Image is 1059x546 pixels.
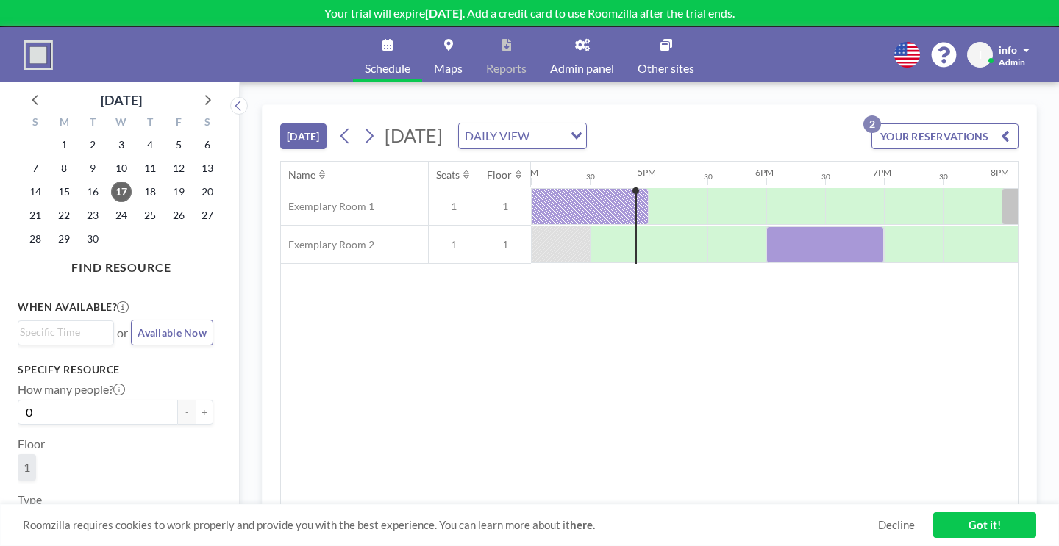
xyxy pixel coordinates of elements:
div: Seats [436,168,460,182]
span: Friday, September 5, 2025 [168,134,189,155]
span: Schedule [365,62,410,74]
span: Friday, September 26, 2025 [168,205,189,226]
div: Name [288,168,315,182]
span: Maps [434,62,463,74]
span: Admin [999,57,1025,68]
span: 1 [429,200,479,213]
span: Monday, September 1, 2025 [54,134,74,155]
div: T [135,114,164,133]
a: Other sites [626,27,706,82]
span: Admin panel [550,62,614,74]
a: Schedule [353,27,422,82]
a: Maps [422,27,474,82]
span: Wednesday, September 3, 2025 [111,134,132,155]
span: Friday, September 19, 2025 [168,182,189,202]
h4: FIND RESOURCE [18,254,225,275]
a: Got it! [933,512,1036,538]
label: Type [18,492,42,507]
span: Exemplary Room 1 [281,200,374,213]
div: 30 [939,172,948,182]
a: Admin panel [538,27,626,82]
span: Thursday, September 25, 2025 [140,205,160,226]
span: Saturday, September 13, 2025 [197,158,218,179]
div: S [193,114,221,133]
span: Sunday, September 28, 2025 [25,229,46,249]
div: F [164,114,193,133]
span: Wednesday, September 10, 2025 [111,158,132,179]
div: 30 [704,172,713,182]
p: 2 [863,115,881,133]
div: [DATE] [101,90,142,110]
a: Decline [878,518,915,532]
span: info [999,43,1017,56]
label: Floor [18,437,45,451]
span: 1 [24,460,30,475]
button: + [196,400,213,425]
img: organization-logo [24,40,53,70]
span: Roomzilla requires cookies to work properly and provide you with the best experience. You can lea... [23,518,878,532]
span: Monday, September 8, 2025 [54,158,74,179]
button: YOUR RESERVATIONS2 [871,123,1019,149]
span: 1 [479,238,531,251]
span: Sunday, September 14, 2025 [25,182,46,202]
span: DAILY VIEW [462,126,532,146]
span: Thursday, September 11, 2025 [140,158,160,179]
span: Sunday, September 21, 2025 [25,205,46,226]
b: [DATE] [425,6,463,20]
span: Monday, September 15, 2025 [54,182,74,202]
span: Tuesday, September 16, 2025 [82,182,103,202]
span: 1 [479,200,531,213]
button: - [178,400,196,425]
span: Available Now [138,326,207,339]
span: Other sites [638,62,694,74]
span: Tuesday, September 9, 2025 [82,158,103,179]
span: Saturday, September 6, 2025 [197,134,218,155]
span: Exemplary Room 2 [281,238,374,251]
button: Available Now [131,320,213,345]
span: Friday, September 12, 2025 [168,158,189,179]
div: 6PM [755,167,774,178]
div: S [21,114,50,133]
span: Saturday, September 27, 2025 [197,205,218,226]
div: 7PM [873,167,891,178]
a: Reports [474,27,538,82]
span: Reports [486,62,527,74]
div: T [79,114,107,133]
span: Monday, September 22, 2025 [54,205,74,226]
h3: Specify resource [18,363,213,376]
span: Thursday, September 18, 2025 [140,182,160,202]
div: M [50,114,79,133]
label: How many people? [18,382,125,397]
span: [DATE] [385,124,443,146]
div: Search for option [18,321,113,343]
span: or [117,326,128,340]
span: Tuesday, September 2, 2025 [82,134,103,155]
span: I [979,49,982,62]
span: Saturday, September 20, 2025 [197,182,218,202]
a: here. [570,518,595,531]
div: 5PM [638,167,656,178]
span: Tuesday, September 23, 2025 [82,205,103,226]
button: [DATE] [280,123,327,149]
span: Monday, September 29, 2025 [54,229,74,249]
input: Search for option [20,324,105,340]
div: Floor [487,168,512,182]
div: 30 [821,172,830,182]
span: 1 [429,238,479,251]
span: Wednesday, September 17, 2025 [111,182,132,202]
div: Search for option [459,123,586,148]
div: 8PM [991,167,1009,178]
span: Thursday, September 4, 2025 [140,134,160,155]
span: Tuesday, September 30, 2025 [82,229,103,249]
div: 30 [586,172,595,182]
div: W [107,114,136,133]
span: Sunday, September 7, 2025 [25,158,46,179]
span: Wednesday, September 24, 2025 [111,205,132,226]
input: Search for option [534,126,562,146]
